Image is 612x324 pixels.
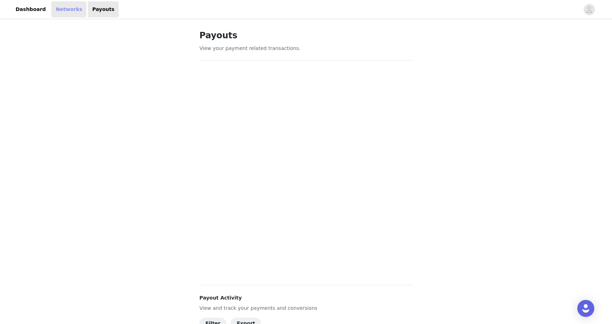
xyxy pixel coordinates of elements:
p: View and track your payments and conversions [199,305,413,312]
div: avatar [586,4,593,15]
a: Networks [51,1,86,17]
h1: Payouts [199,29,413,42]
div: Open Intercom Messenger [577,300,594,317]
a: Dashboard [11,1,50,17]
h4: Payout Activity [199,294,413,302]
a: Payouts [88,1,119,17]
p: View your payment related transactions. [199,45,413,52]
